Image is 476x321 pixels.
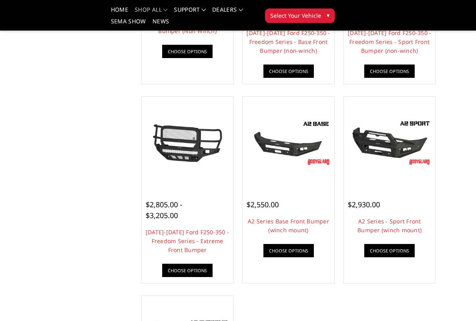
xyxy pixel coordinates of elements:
span: $2,550.00 [246,200,279,209]
img: A2 Series Base Front Bumper (winch mount) [244,118,332,167]
img: 2017-2022 Ford F250-350 - Freedom Series - Extreme Front Bumper [144,118,232,167]
a: Choose Options [364,244,415,257]
img: A2 Series - Sport Front Bumper (winch mount) [346,118,434,167]
span: Select Your Vehicle [270,11,321,20]
a: Support [174,7,206,19]
a: [DATE]-[DATE] Ford F250-350 - Freedom Series - Extreme Front Bumper [146,228,229,254]
a: Choose Options [263,65,314,78]
a: Choose Options [162,264,213,277]
a: Choose Options [162,45,213,58]
span: $2,805.00 - $3,205.00 [146,200,182,220]
a: [DATE]-[DATE] Ford F250-350 - Freedom Series - Base Front Bumper (non-winch) [246,29,330,54]
a: SEMA Show [111,19,146,30]
button: Select Your Vehicle [265,8,335,23]
a: A2 Series - Sport Front Bumper (winch mount) [357,217,422,234]
a: A2 Series - Sport Front Bumper (winch mount) A2 Series - Sport Front Bumper (winch mount) [346,99,434,187]
a: A2 Series Base Front Bumper (winch mount) A2 Series Base Front Bumper (winch mount) [244,99,332,187]
iframe: Chat Widget [436,282,476,321]
a: Dealers [212,7,243,19]
span: ▾ [327,11,330,19]
a: Home [111,7,128,19]
a: A2 Series Base Front Bumper (winch mount) [248,217,329,234]
a: shop all [135,7,167,19]
a: News [152,19,169,30]
a: Choose Options [263,244,314,257]
a: [DATE]-[DATE] Ford F250-350 - Freedom Series - Sport Front Bumper (non-winch) [348,29,431,54]
span: $2,930.00 [348,200,380,209]
a: 2017-2022 Ford F250-350 - Freedom Series - Extreme Front Bumper 2017-2022 Ford F250-350 - Freedom... [144,99,232,187]
a: Choose Options [364,65,415,78]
